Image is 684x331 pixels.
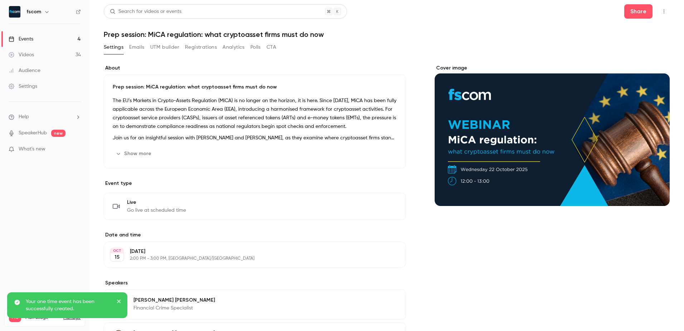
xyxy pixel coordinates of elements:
iframe: Noticeable Trigger [72,146,81,153]
h1: Prep session: MiCA regulation: what cryptoasset firms must do now [104,30,670,39]
p: The EU’s Markets in Crypto-Assets Regulation (MiCA) is no longer on the horizon, it is here. Sinc... [113,96,397,131]
div: Videos [9,51,34,58]
div: Audience [9,67,40,74]
p: Event type [104,180,406,187]
label: Speakers [104,279,406,287]
p: Prep session: MiCA regulation: what cryptoasset firms must do now [113,83,397,91]
button: Settings [104,42,123,53]
span: Go live at scheduled time [127,207,186,214]
span: What's new [19,145,45,153]
div: Settings [9,83,37,90]
button: Analytics [223,42,245,53]
label: About [104,64,406,72]
p: 15 [114,254,119,261]
button: CTA [267,42,276,53]
p: 2:00 PM - 3:00 PM, [GEOGRAPHIC_DATA]/[GEOGRAPHIC_DATA] [130,256,368,262]
a: SpeakerHub [19,129,47,137]
p: Join us for an insightful session with [PERSON_NAME] and [PERSON_NAME], as they examine where cry... [113,134,397,142]
p: [PERSON_NAME] [PERSON_NAME] [133,297,215,304]
span: new [51,130,65,137]
button: UTM builder [150,42,179,53]
li: help-dropdown-opener [9,113,81,121]
h6: fscom [26,8,41,15]
section: Cover image [435,64,670,206]
p: [DATE] [130,248,368,255]
button: Emails [129,42,144,53]
div: Events [9,35,33,43]
label: Date and time [104,231,406,239]
button: Registrations [185,42,217,53]
div: OCT [111,248,123,253]
button: Share [624,4,653,19]
p: Financial Crime Specialist [133,304,215,312]
span: Help [19,113,29,121]
button: Show more [113,148,156,159]
div: Evan McGookin[PERSON_NAME] [PERSON_NAME]Financial Crime Specialist [104,289,406,320]
label: Cover image [435,64,670,72]
button: close [117,298,122,307]
img: fscom [9,6,20,18]
div: Search for videos or events [110,8,181,15]
p: Your one time event has been successfully created. [26,298,112,312]
span: Live [127,199,186,206]
button: Polls [250,42,261,53]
